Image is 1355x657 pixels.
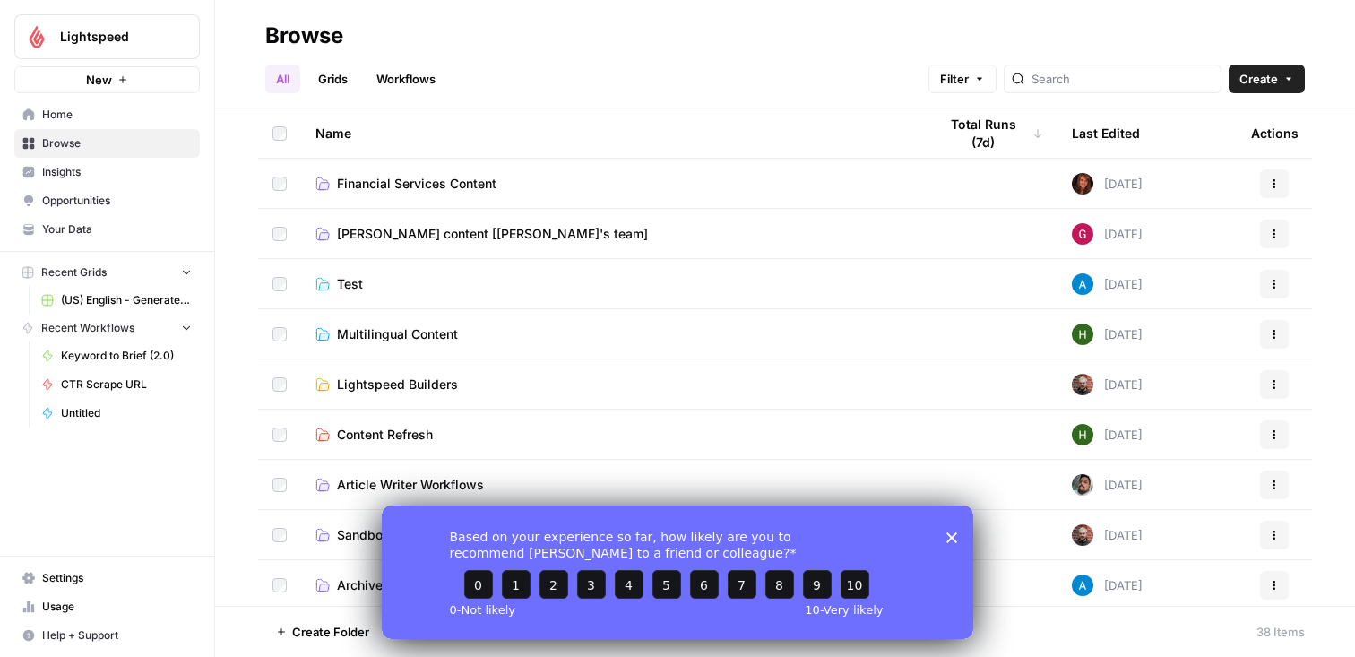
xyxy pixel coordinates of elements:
[61,405,192,421] span: Untitled
[337,576,383,594] span: Archive
[14,14,200,59] button: Workspace: Lightspeed
[1031,70,1213,88] input: Search
[1072,173,1093,195] img: 29pd19jyq3m1b2eeoz0umwn6rt09
[42,221,192,238] span: Your Data
[41,320,134,336] span: Recent Workflows
[1251,108,1299,158] div: Actions
[315,108,909,158] div: Name
[42,570,192,586] span: Settings
[42,164,192,180] span: Insights
[337,376,458,393] span: Lightspeed Builders
[14,621,200,650] button: Help + Support
[265,65,300,93] a: All
[337,275,363,293] span: Test
[315,576,909,594] a: Archive
[1072,324,1093,345] img: 8c87fa9lbfqgy9g50y7q29s4xs59
[14,259,200,286] button: Recent Grids
[1072,575,1093,596] img: o3cqybgnmipr355j8nz4zpq1mc6x
[14,100,200,129] a: Home
[61,292,192,308] span: (US) English - Generate Articles
[337,476,484,494] span: Article Writer Workflows
[33,286,200,315] a: (US) English - Generate Articles
[337,325,458,343] span: Multilingual Content
[33,341,200,370] a: Keyword to Brief (2.0)
[937,108,1043,158] div: Total Runs (7d)
[42,599,192,615] span: Usage
[42,107,192,123] span: Home
[60,28,168,46] span: Lightspeed
[1239,70,1278,88] span: Create
[1072,374,1143,395] div: [DATE]
[366,65,446,93] a: Workflows
[61,376,192,393] span: CTR Scrape URL
[1072,223,1093,245] img: ca8uqh5btqcs3q7aizhnokptzm0x
[1072,374,1093,395] img: b84b62znrkfmbduqy1fsopf3ypjr
[86,71,112,89] span: New
[14,592,200,621] a: Usage
[315,225,909,243] a: [PERSON_NAME] content [[PERSON_NAME]'s team]
[33,370,200,399] a: CTR Scrape URL
[337,225,648,243] span: [PERSON_NAME] content [[PERSON_NAME]'s team]
[42,627,192,644] span: Help + Support
[1072,273,1093,295] img: o3cqybgnmipr355j8nz4zpq1mc6x
[1072,324,1143,345] div: [DATE]
[41,264,107,281] span: Recent Grids
[1072,474,1143,496] div: [DATE]
[14,158,200,186] a: Insights
[1072,173,1143,195] div: [DATE]
[33,399,200,428] a: Untitled
[337,175,496,193] span: Financial Services Content
[42,135,192,151] span: Browse
[1072,424,1093,445] img: 8c87fa9lbfqgy9g50y7q29s4xs59
[14,564,200,592] a: Settings
[315,376,909,393] a: Lightspeed Builders
[1072,524,1093,546] img: b84b62znrkfmbduqy1fsopf3ypjr
[42,193,192,209] span: Opportunities
[382,506,973,639] iframe: Survey from AirOps
[14,315,200,341] button: Recent Workflows
[1229,65,1305,93] button: Create
[1072,273,1143,295] div: [DATE]
[315,426,909,444] a: Content Refresh
[1072,524,1143,546] div: [DATE]
[14,66,200,93] button: New
[315,476,909,494] a: Article Writer Workflows
[14,215,200,244] a: Your Data
[14,186,200,215] a: Opportunities
[1072,424,1143,445] div: [DATE]
[1072,223,1143,245] div: [DATE]
[315,526,909,544] a: Sandbox [Miles]
[928,65,997,93] button: Filter
[292,623,369,641] span: Create Folder
[315,275,909,293] a: Test
[1256,623,1305,641] div: 38 Items
[315,325,909,343] a: Multilingual Content
[265,618,380,646] button: Create Folder
[61,348,192,364] span: Keyword to Brief (2.0)
[337,426,433,444] span: Content Refresh
[307,65,358,93] a: Grids
[14,129,200,158] a: Browse
[1072,108,1140,158] div: Last Edited
[940,70,969,88] span: Filter
[265,22,343,50] div: Browse
[337,526,436,544] span: Sandbox [Miles]
[1072,575,1143,596] div: [DATE]
[315,175,909,193] a: Financial Services Content
[1072,474,1093,496] img: u93l1oyz1g39q1i4vkrv6vz0p6p4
